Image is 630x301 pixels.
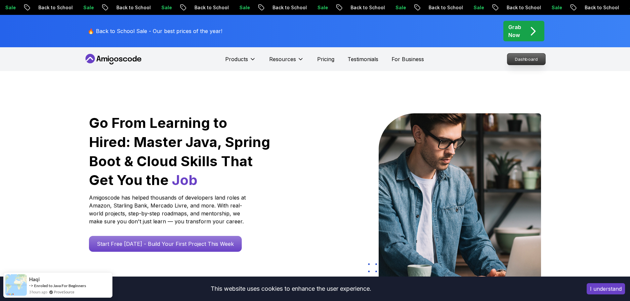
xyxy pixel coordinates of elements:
[263,4,308,11] p: Back to School
[29,277,40,282] span: haqi
[74,4,95,11] p: Sale
[29,4,74,11] p: Back to School
[269,55,296,63] p: Resources
[89,236,242,252] a: Start Free [DATE] - Build Your First Project This Week
[464,4,485,11] p: Sale
[379,113,541,283] img: hero
[54,289,74,295] a: ProveSource
[575,4,620,11] p: Back to School
[308,4,329,11] p: Sale
[152,4,173,11] p: Sale
[29,283,33,288] span: ->
[225,55,248,63] p: Products
[341,4,386,11] p: Back to School
[507,54,545,65] p: Dashboard
[225,55,256,68] button: Products
[29,289,47,295] span: 3 hours ago
[507,53,546,65] a: Dashboard
[542,4,563,11] p: Sale
[107,4,152,11] p: Back to School
[587,283,625,294] button: Accept cookies
[269,55,304,68] button: Resources
[508,23,521,39] p: Grab Now
[34,283,86,288] a: Enroled to Java For Beginners
[172,171,197,188] span: Job
[497,4,542,11] p: Back to School
[230,4,251,11] p: Sale
[88,27,222,35] p: 🔥 Back to School Sale - Our best prices of the year!
[386,4,407,11] p: Sale
[185,4,230,11] p: Back to School
[5,274,27,296] img: provesource social proof notification image
[392,55,424,63] a: For Business
[5,282,577,296] div: This website uses cookies to enhance the user experience.
[419,4,464,11] p: Back to School
[317,55,334,63] a: Pricing
[89,113,271,190] h1: Go From Learning to Hired: Master Java, Spring Boot & Cloud Skills That Get You the
[348,55,378,63] a: Testimonials
[89,194,248,225] p: Amigoscode has helped thousands of developers land roles at Amazon, Starling Bank, Mercado Livre,...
